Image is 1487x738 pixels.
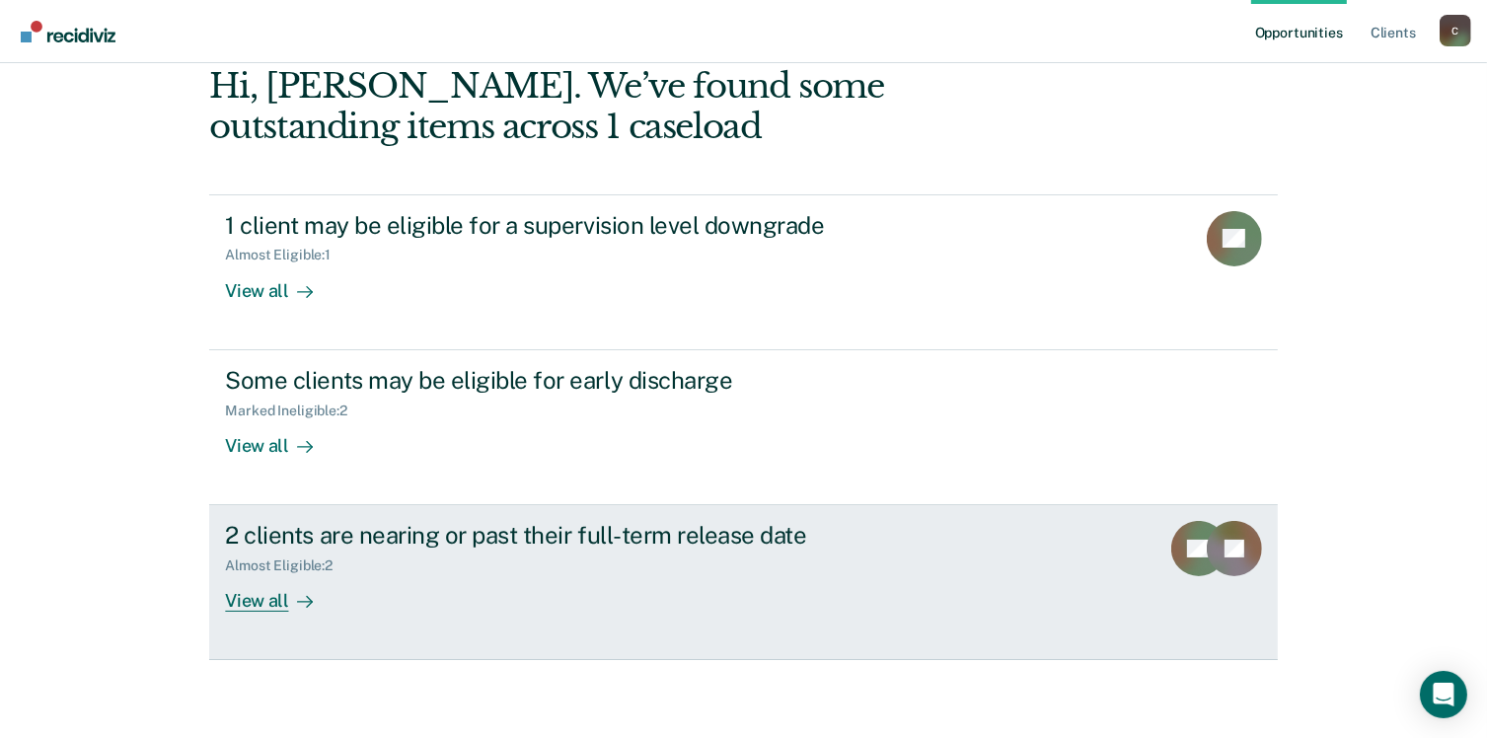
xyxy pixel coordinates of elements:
a: Some clients may be eligible for early dischargeMarked Ineligible:2View all [209,350,1277,505]
div: View all [225,418,335,457]
a: 1 client may be eligible for a supervision level downgradeAlmost Eligible:1View all [209,194,1277,350]
div: View all [225,574,335,613]
div: 2 clients are nearing or past their full-term release date [225,521,918,550]
div: Open Intercom Messenger [1420,671,1467,718]
div: Almost Eligible : 1 [225,247,346,263]
button: Profile dropdown button [1440,15,1471,46]
div: View all [225,263,335,302]
div: Marked Ineligible : 2 [225,403,362,419]
img: Recidiviz [21,21,115,42]
div: Almost Eligible : 2 [225,557,348,574]
div: Hi, [PERSON_NAME]. We’ve found some outstanding items across 1 caseload [209,66,1064,147]
div: 1 client may be eligible for a supervision level downgrade [225,211,918,240]
div: Some clients may be eligible for early discharge [225,366,918,395]
div: C [1440,15,1471,46]
a: 2 clients are nearing or past their full-term release dateAlmost Eligible:2View all [209,505,1277,660]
